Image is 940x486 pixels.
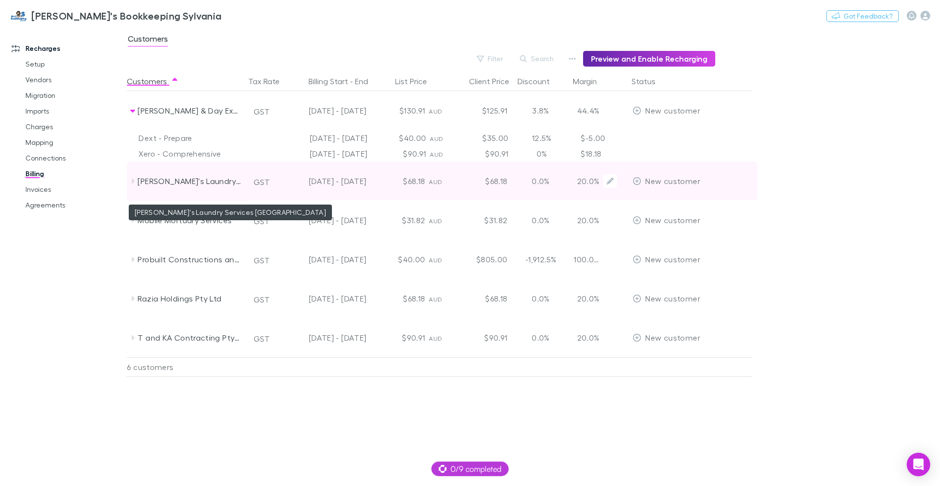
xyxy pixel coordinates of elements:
div: Open Intercom Messenger [907,453,930,476]
div: 0.0% [511,201,570,240]
div: $90.91 [452,318,511,357]
div: $-5.00 [571,130,630,146]
a: Setup [16,56,132,72]
button: GST [249,104,274,119]
div: T and KA Contracting Pty LtdGST[DATE] - [DATE]$90.91AUD$90.910.0%20.0%EditNew customer [127,318,757,357]
div: 0.0% [511,279,570,318]
p: 20.0% [574,293,599,304]
span: Customers [128,34,168,46]
div: Xero - Comprehensive [139,146,240,162]
button: List Price [395,71,439,91]
span: AUD [429,296,442,303]
span: AUD [429,217,442,225]
button: Edit [603,174,617,188]
a: Recharges [2,41,132,56]
a: Migration [16,88,132,103]
div: [DATE] - [DATE] [286,318,366,357]
button: Preview and Enable Recharging [583,51,715,67]
div: 0.0% [511,162,570,201]
div: $68.18 [370,279,429,318]
a: Agreements [16,197,132,213]
button: Discount [517,71,562,91]
p: 20.0% [574,332,599,344]
div: [DATE] - [DATE] [286,201,366,240]
div: [DATE] - [DATE] [283,146,371,162]
span: New customer [645,106,700,115]
a: Imports [16,103,132,119]
div: $90.91 [371,146,430,162]
div: $68.18 [452,162,511,201]
div: $31.82 [370,201,429,240]
div: Mobile Mortuary Services [138,201,241,240]
img: Jim's Bookkeeping Sylvania's Logo [10,10,27,22]
button: Tax Rate [248,71,291,91]
div: 12.5% [512,130,571,146]
a: Mapping [16,135,132,150]
span: New customer [645,255,700,264]
a: Billing [16,166,132,182]
div: 6 customers [127,357,244,377]
div: T and KA Contracting Pty Ltd [138,318,241,357]
div: [DATE] - [DATE] [286,279,366,318]
a: Vendors [16,72,132,88]
h3: [PERSON_NAME]'s Bookkeeping Sylvania [31,10,222,22]
span: New customer [645,215,700,225]
span: New customer [645,176,700,185]
span: AUD [430,151,443,158]
div: $130.91 [370,91,429,130]
span: AUD [429,335,442,342]
div: [DATE] - [DATE] [283,130,371,146]
div: Probuilt Constructions and Developments Pty Ltd [138,240,241,279]
p: 20.0% [574,214,599,226]
div: [PERSON_NAME] & Day ExcavationsGST[DATE] - [DATE]$130.91AUD$125.913.8%44.4%EditNew customer [127,91,757,130]
div: $31.82 [452,201,511,240]
div: -1,912.5% [511,240,570,279]
button: Search [515,53,560,65]
button: Filter [472,53,509,65]
button: GST [249,253,274,268]
a: Connections [16,150,132,166]
a: Invoices [16,182,132,197]
div: [DATE] - [DATE] [286,91,366,130]
button: GST [249,292,274,307]
span: AUD [429,108,442,115]
div: 3.8% [511,91,570,130]
div: $68.18 [452,279,511,318]
div: Probuilt Constructions and Developments Pty LtdGST[DATE] - [DATE]$40.00AUD$805.00-1,912.5%100.0%E... [127,240,757,279]
button: Got Feedback? [826,10,899,22]
div: [PERSON_NAME]'s Laundry Services [GEOGRAPHIC_DATA] [138,162,241,201]
div: [DATE] - [DATE] [286,162,366,201]
div: Mobile Mortuary ServicesGST[DATE] - [DATE]$31.82AUD$31.820.0%20.0%EditNew customer [127,201,757,240]
span: AUD [429,178,442,185]
button: Status [632,71,667,91]
span: New customer [645,294,700,303]
div: 0% [512,146,571,162]
div: $125.91 [452,91,511,130]
div: $90.91 [370,318,429,357]
span: New customer [645,333,700,342]
p: 44.4% [574,105,599,116]
div: $90.91 [453,146,512,162]
div: $40.00 [371,130,430,146]
button: GST [249,331,274,347]
button: Billing Start - End [308,71,380,91]
div: Client Price [469,71,521,91]
div: Razia Holdings Pty LtdGST[DATE] - [DATE]$68.18AUD$68.180.0%20.0%EditNew customer [127,279,757,318]
div: Dext - Prepare [139,130,240,146]
button: Margin [573,71,609,91]
div: 0.0% [511,318,570,357]
p: 20.0% [574,175,599,187]
div: $35.00 [453,130,512,146]
button: GST [249,174,274,190]
span: AUD [430,135,443,142]
div: [PERSON_NAME] & Day Excavations [138,91,241,130]
div: Razia Holdings Pty Ltd [138,279,241,318]
span: AUD [429,256,442,264]
p: 100.0% [574,254,599,265]
div: $18.18 [571,146,630,162]
a: Charges [16,119,132,135]
div: [DATE] - [DATE] [286,240,366,279]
